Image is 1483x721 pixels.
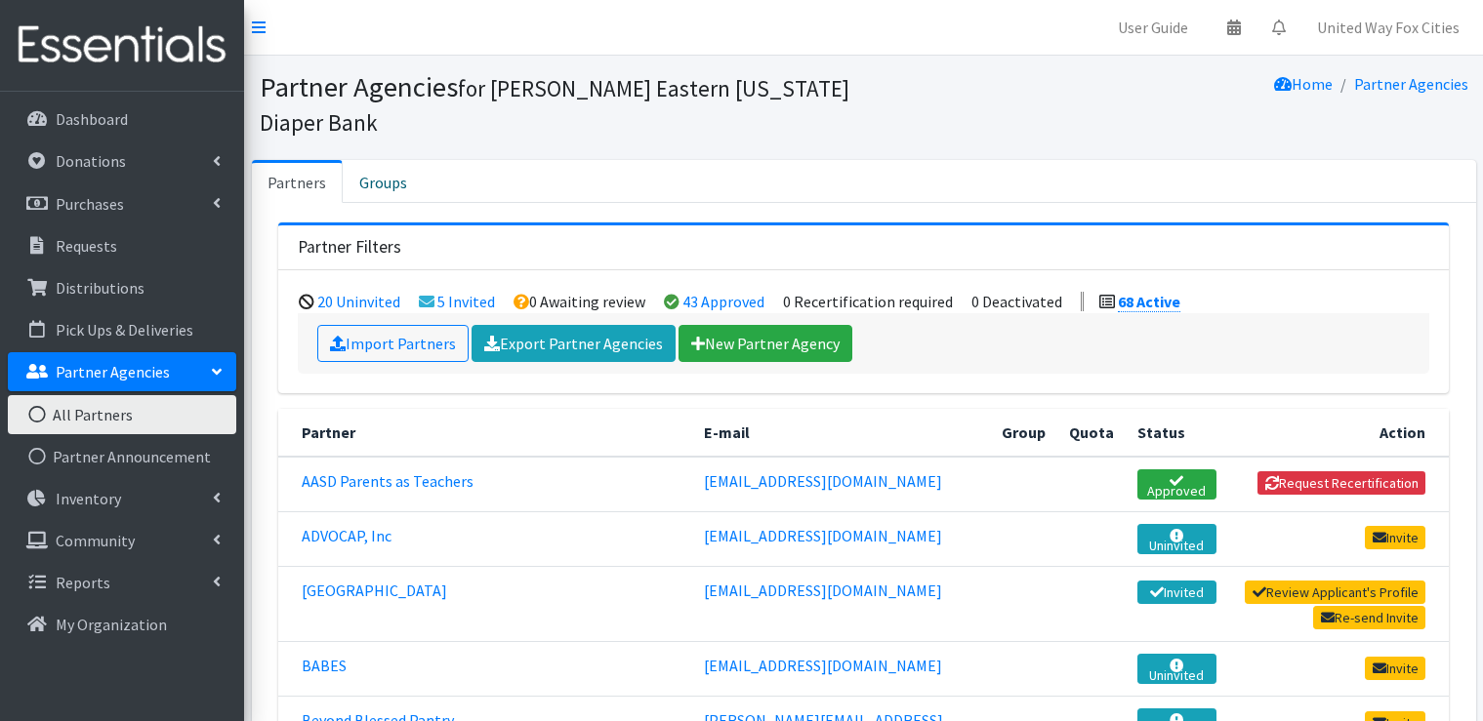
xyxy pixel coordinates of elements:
a: Invite [1365,526,1425,549]
a: Import Partners [317,325,469,362]
a: 5 Invited [437,292,495,311]
th: Status [1126,409,1228,457]
a: My Organization [8,605,236,644]
a: Uninvited [1137,654,1216,684]
p: Distributions [56,278,144,298]
p: Dashboard [56,109,128,129]
a: Approved [1137,469,1216,500]
p: Pick Ups & Deliveries [56,320,193,340]
li: 0 Recertification required [783,292,953,311]
a: Reports [8,563,236,602]
a: Partner Announcement [8,437,236,476]
a: Community [8,521,236,560]
th: Action [1228,409,1449,457]
th: E-mail [692,409,990,457]
a: Home [1274,74,1333,94]
a: [EMAIL_ADDRESS][DOMAIN_NAME] [704,581,942,600]
img: HumanEssentials [8,13,236,78]
p: Donations [56,151,126,171]
small: for [PERSON_NAME] Eastern [US_STATE] Diaper Bank [260,74,849,137]
a: Inventory [8,479,236,518]
a: All Partners [8,395,236,434]
a: Invited [1137,581,1216,604]
a: User Guide [1102,8,1204,47]
a: Groups [343,160,424,203]
li: 0 Deactivated [971,292,1062,311]
p: My Organization [56,615,167,634]
p: Purchases [56,194,124,214]
a: Uninvited [1137,524,1216,554]
th: Quota [1057,409,1126,457]
a: 68 Active [1118,292,1180,312]
a: 20 Uninvited [317,292,400,311]
a: Distributions [8,268,236,307]
p: Reports [56,573,110,592]
a: Partner Agencies [8,352,236,391]
a: [GEOGRAPHIC_DATA] [302,581,447,600]
th: Group [990,409,1057,457]
p: Partner Agencies [56,362,170,381]
button: Request Recertification [1257,471,1425,495]
a: New Partner Agency [679,325,852,362]
li: 0 Awaiting review [514,292,645,311]
p: Inventory [56,489,121,508]
a: Purchases [8,184,236,223]
h3: Partner Filters [298,237,401,258]
a: [EMAIL_ADDRESS][DOMAIN_NAME] [704,656,942,675]
h1: Partner Agencies [260,70,857,138]
a: Partner Agencies [1354,74,1468,94]
p: Community [56,531,135,550]
a: Invite [1365,657,1425,680]
a: Re-send Invite [1313,606,1425,629]
a: United Way Fox Cities [1301,8,1475,47]
a: Requests [8,226,236,265]
a: Donations [8,141,236,180]
a: AASD Parents as Teachers [302,471,474,491]
a: [EMAIL_ADDRESS][DOMAIN_NAME] [704,471,942,491]
a: 43 Approved [682,292,764,311]
a: Partners [252,160,343,203]
a: Export Partner Agencies [472,325,676,362]
th: Partner [278,409,692,457]
a: [EMAIL_ADDRESS][DOMAIN_NAME] [704,526,942,545]
a: Dashboard [8,100,236,139]
a: Pick Ups & Deliveries [8,310,236,349]
a: Review Applicant's Profile [1245,581,1425,604]
a: ADVOCAP, Inc [302,526,391,545]
p: Requests [56,236,117,256]
a: BABES [302,656,347,675]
